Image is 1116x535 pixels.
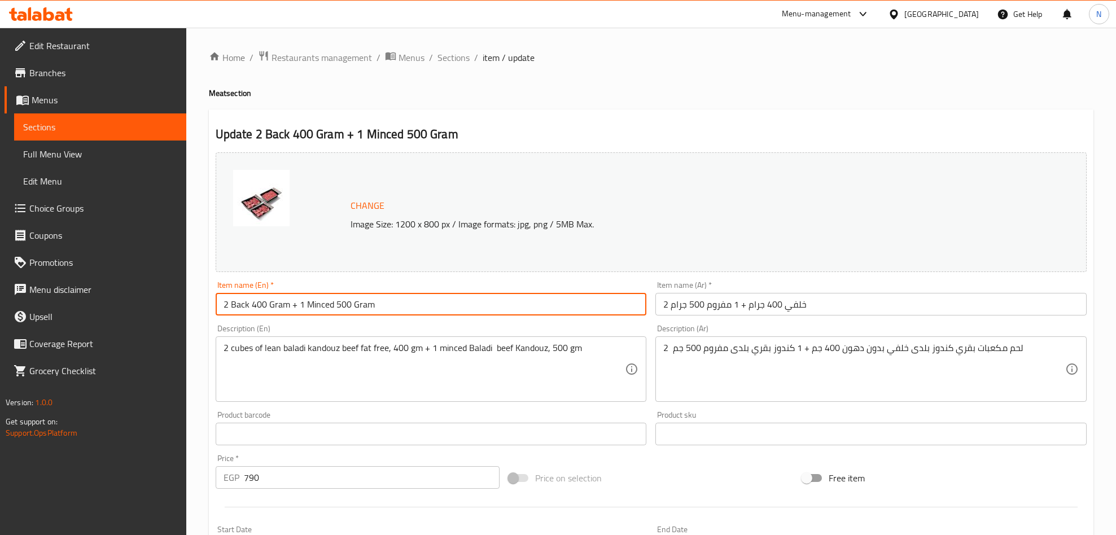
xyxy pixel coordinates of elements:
[346,194,389,217] button: Change
[437,51,470,64] a: Sections
[14,113,186,141] a: Sections
[6,426,77,440] a: Support.OpsPlatform
[29,364,177,378] span: Grocery Checklist
[5,303,186,330] a: Upsell
[258,50,372,65] a: Restaurants management
[216,293,647,315] input: Enter name En
[1096,8,1101,20] span: N
[351,198,384,214] span: Change
[5,195,186,222] a: Choice Groups
[29,256,177,269] span: Promotions
[377,51,380,64] li: /
[224,343,625,396] textarea: 2 cubes of lean baladi kandouz beef fat free, 400 gm + 1 minced Baladi beef Kandouz, 500 gm
[5,249,186,276] a: Promotions
[14,141,186,168] a: Full Menu View
[655,423,1087,445] input: Please enter product sku
[5,32,186,59] a: Edit Restaurant
[29,201,177,215] span: Choice Groups
[5,330,186,357] a: Coverage Report
[29,229,177,242] span: Coupons
[829,471,865,485] span: Free item
[5,357,186,384] a: Grocery Checklist
[209,50,1093,65] nav: breadcrumb
[233,170,290,226] img: 2_%D9%84%D8%AD%D9%85_%D8%B6%D8%A7%D9%86%D9%8A_%D8%A8%D8%A7%D9%84%D8%B9%D8%B8%D9%85_500_%D8%AC%D8%...
[904,8,979,20] div: [GEOGRAPHIC_DATA]
[346,217,973,231] p: Image Size: 1200 x 800 px / Image formats: jpg, png / 5MB Max.
[385,50,424,65] a: Menus
[272,51,372,64] span: Restaurants management
[29,310,177,323] span: Upsell
[209,87,1093,99] h4: Meat section
[244,466,500,489] input: Please enter price
[6,395,33,410] span: Version:
[429,51,433,64] li: /
[29,337,177,350] span: Coverage Report
[474,51,478,64] li: /
[5,222,186,249] a: Coupons
[29,283,177,296] span: Menu disclaimer
[209,51,245,64] a: Home
[35,395,52,410] span: 1.0.0
[32,93,177,107] span: Menus
[250,51,253,64] li: /
[6,414,58,429] span: Get support on:
[399,51,424,64] span: Menus
[29,39,177,52] span: Edit Restaurant
[29,66,177,80] span: Branches
[5,276,186,303] a: Menu disclaimer
[224,471,239,484] p: EGP
[23,147,177,161] span: Full Menu View
[5,59,186,86] a: Branches
[216,126,1087,143] h2: Update 2 Back 400 Gram + 1 Minced 500 Gram
[5,86,186,113] a: Menus
[535,471,602,485] span: Price on selection
[23,174,177,188] span: Edit Menu
[483,51,535,64] span: item / update
[655,293,1087,315] input: Enter name Ar
[782,7,851,21] div: Menu-management
[663,343,1065,396] textarea: 2 لحم مكعبات بقري كندوز بلدى خلفي بدون دهون 400 جم + 1 كندوز بقري بلدى مفروم 500 جم
[23,120,177,134] span: Sections
[216,423,647,445] input: Please enter product barcode
[14,168,186,195] a: Edit Menu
